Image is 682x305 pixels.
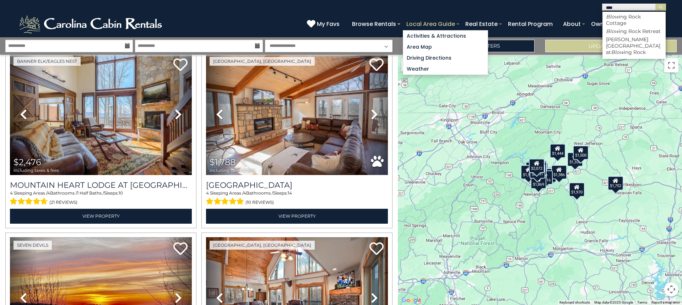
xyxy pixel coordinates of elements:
a: Terms (opens in new tab) [637,300,647,304]
a: Add to favorites [173,58,188,73]
button: Update Results [545,40,677,52]
img: Google [400,296,423,305]
span: 4 [47,190,50,196]
button: Change map style [401,58,426,71]
li: ing Rock Retreat [602,28,666,34]
div: $2,072 [529,159,545,173]
span: including taxes & fees [13,168,59,173]
a: Local Area Guide [403,18,459,30]
div: $1,332 [567,152,583,166]
span: (10 reviews) [245,198,274,207]
div: Sleeping Areas / Bathrooms / Sleeps: [206,190,388,207]
em: Blow [611,49,624,55]
button: Map camera controls [664,282,678,296]
a: Driving Directions [403,53,488,64]
span: My Favs [317,20,340,28]
a: My Favs [307,20,341,29]
li: ing Rock Cottage [602,13,666,26]
a: Browse Rentals [348,18,400,30]
a: Real Estate [462,18,501,30]
h3: Blue Eagle Lodge [206,180,388,190]
a: View Property [10,209,192,223]
a: About [559,18,584,30]
a: Area Map [403,42,488,53]
a: [GEOGRAPHIC_DATA], [GEOGRAPHIC_DATA] [210,57,315,66]
span: 4 [243,190,246,196]
div: $2,991 [530,164,545,179]
a: Activities & Attractions [403,31,488,42]
div: $1,752 [608,176,623,190]
span: 14 [288,190,292,196]
button: Keyboard shortcuts [559,300,590,305]
span: 4 [206,190,209,196]
button: Toggle fullscreen view [664,58,678,72]
div: $1,386 [551,165,567,179]
span: 4 [10,190,13,196]
a: Banner Elk/Eagles Nest [13,57,81,66]
div: $1,559 [541,168,556,183]
a: Weather [403,64,488,75]
div: Sleeping Areas / Bathrooms / Sleeps: [10,190,192,207]
a: Add to favorites [369,241,384,257]
a: Open this area in Google Maps (opens a new window) [400,296,423,305]
div: $1,970 [569,182,585,196]
span: (21 reviews) [49,198,77,207]
li: [PERSON_NAME][GEOGRAPHIC_DATA] at ing Rock [602,36,666,55]
a: Mountain Heart Lodge at [GEOGRAPHIC_DATA] [10,180,192,190]
span: 1 Half Baths / [77,190,104,196]
a: Owner Login [588,18,630,30]
img: thumbnail_163275356.jpeg [206,53,388,175]
em: Blow [606,28,619,34]
div: $1,869 [531,174,546,189]
span: 10 [119,190,123,196]
span: including taxes & fees [210,168,255,173]
a: View Property [206,209,388,223]
img: White-1-2.png [18,13,165,35]
a: [GEOGRAPHIC_DATA], [GEOGRAPHIC_DATA] [210,241,315,250]
span: $1,788 [210,157,236,167]
div: $1,444 [550,144,565,158]
a: Report a map error [651,300,680,304]
h3: Mountain Heart Lodge at Eagles Nest [10,180,192,190]
a: Rental Program [504,18,556,30]
span: Map data ©2025 Google [594,300,633,304]
em: Blow [606,13,619,20]
a: [GEOGRAPHIC_DATA] [206,180,388,190]
a: Seven Devils [13,241,52,250]
a: Add to favorites [369,58,384,73]
span: $2,476 [13,157,41,167]
div: $1,538 [521,165,536,179]
img: thumbnail_163263053.jpeg [10,53,192,175]
div: $1,500 [573,146,589,160]
a: Add to favorites [173,241,188,257]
